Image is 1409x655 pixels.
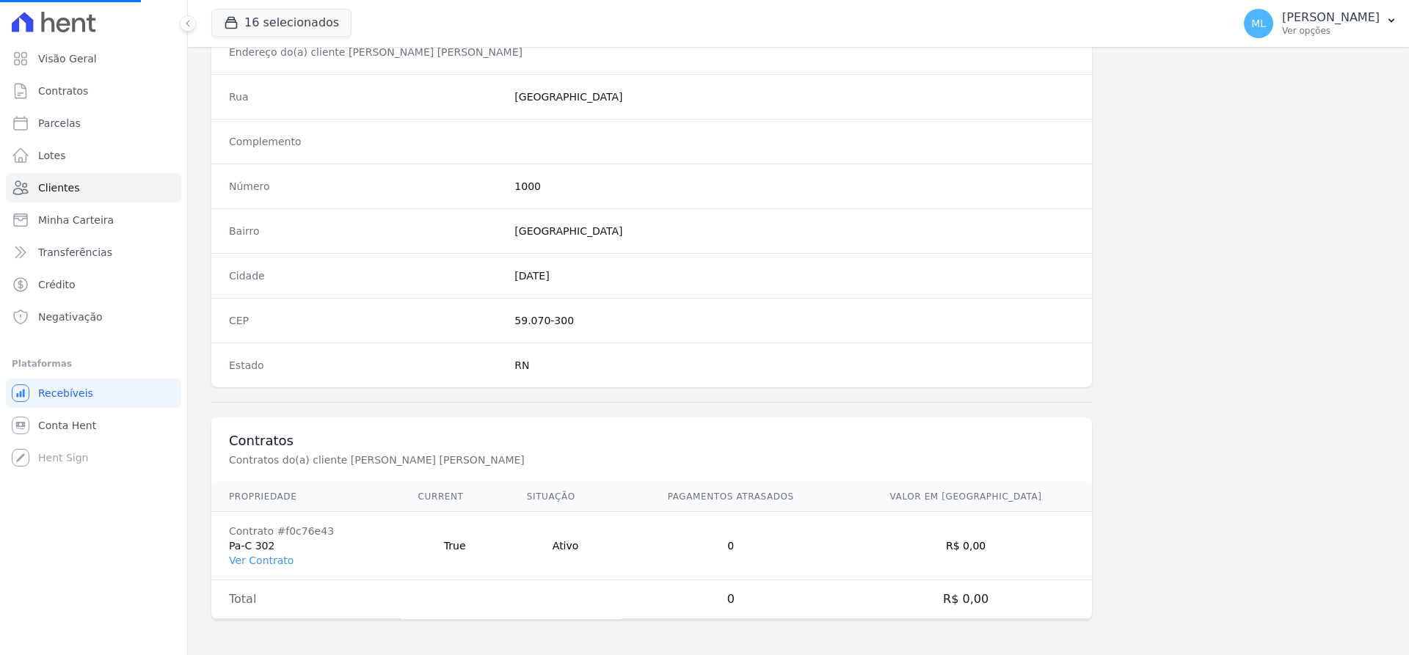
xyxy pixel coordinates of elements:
[211,580,401,619] td: Total
[514,224,1074,238] dd: [GEOGRAPHIC_DATA]
[509,512,622,580] td: Ativo
[229,179,503,194] dt: Número
[1251,18,1266,29] span: ML
[38,277,76,292] span: Crédito
[38,245,112,260] span: Transferências
[401,512,509,580] td: True
[38,148,66,163] span: Lotes
[229,134,503,149] dt: Complemento
[1232,3,1409,44] button: ML [PERSON_NAME] Ver opções
[514,268,1074,283] dd: [DATE]
[622,512,840,580] td: 0
[514,179,1074,194] dd: 1000
[509,482,622,512] th: Situação
[229,555,294,566] a: Ver Contrato
[6,270,181,299] a: Crédito
[211,512,401,580] td: Pa-C 302
[514,313,1074,328] dd: 59.070-300
[1282,25,1380,37] p: Ver opções
[514,89,1074,104] dd: [GEOGRAPHIC_DATA]
[211,482,401,512] th: Propriedade
[38,51,97,66] span: Visão Geral
[229,358,503,373] dt: Estado
[6,173,181,202] a: Clientes
[38,310,103,324] span: Negativação
[38,418,96,433] span: Conta Hent
[12,355,175,373] div: Plataformas
[622,580,840,619] td: 0
[6,238,181,267] a: Transferências
[6,411,181,440] a: Conta Hent
[840,512,1092,580] td: R$ 0,00
[229,268,503,283] dt: Cidade
[6,44,181,73] a: Visão Geral
[840,482,1092,512] th: Valor em [GEOGRAPHIC_DATA]
[38,386,93,400] span: Recebíveis
[38,180,79,195] span: Clientes
[38,84,88,98] span: Contratos
[229,432,1074,450] h3: Contratos
[6,302,181,332] a: Negativação
[211,9,352,37] button: 16 selecionados
[38,213,114,227] span: Minha Carteira
[514,358,1074,373] dd: RN
[38,116,81,131] span: Parcelas
[401,482,509,512] th: Current
[6,141,181,170] a: Lotes
[229,89,503,104] dt: Rua
[1282,10,1380,25] p: [PERSON_NAME]
[6,205,181,235] a: Minha Carteira
[840,580,1092,619] td: R$ 0,00
[229,453,722,467] p: Contratos do(a) cliente [PERSON_NAME] [PERSON_NAME]
[6,109,181,138] a: Parcelas
[622,482,840,512] th: Pagamentos Atrasados
[229,524,383,538] div: Contrato #f0c76e43
[229,45,722,59] p: Endereço do(a) cliente [PERSON_NAME] [PERSON_NAME]
[229,313,503,328] dt: CEP
[6,76,181,106] a: Contratos
[6,378,181,408] a: Recebíveis
[229,224,503,238] dt: Bairro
